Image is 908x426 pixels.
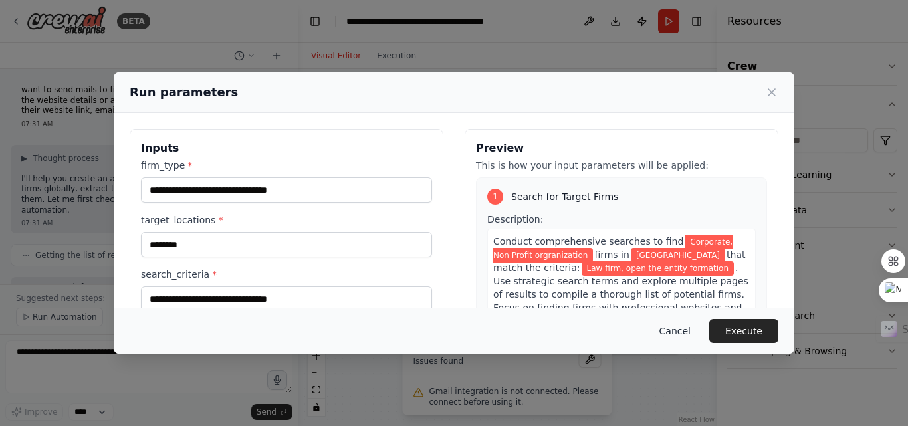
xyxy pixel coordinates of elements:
[141,159,432,172] label: firm_type
[130,83,238,102] h2: Run parameters
[476,140,767,156] h3: Preview
[493,235,733,263] span: Variable: firm_type
[487,189,503,205] div: 1
[493,236,683,247] span: Conduct comprehensive searches to find
[631,248,725,263] span: Variable: target_locations
[476,159,767,172] p: This is how your input parameters will be applied:
[649,319,701,343] button: Cancel
[141,268,432,281] label: search_criteria
[582,261,735,276] span: Variable: search_criteria
[594,249,629,260] span: firms in
[487,214,543,225] span: Description:
[141,140,432,156] h3: Inputs
[141,213,432,227] label: target_locations
[493,249,745,273] span: that match the criteria:
[511,190,618,203] span: Search for Target Firms
[709,319,778,343] button: Execute
[493,263,748,326] span: . Use strategic search terms and explore multiple pages of results to compile a thorough list of ...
